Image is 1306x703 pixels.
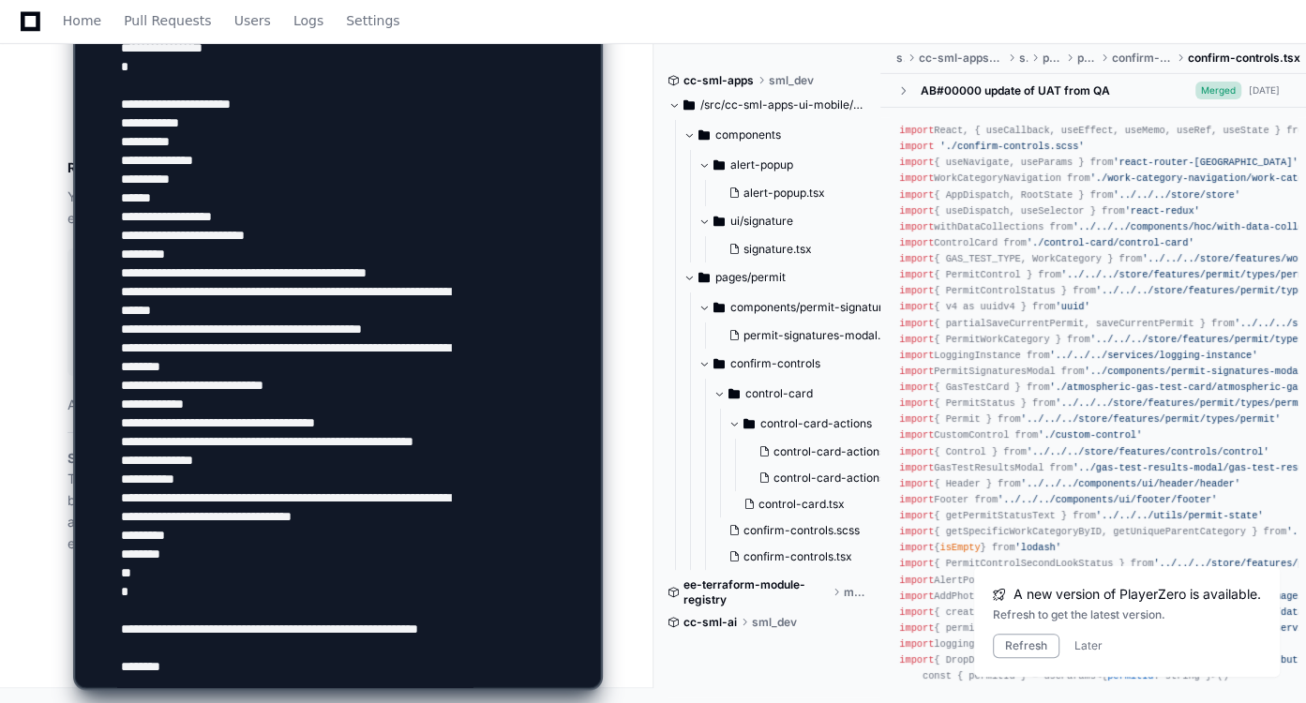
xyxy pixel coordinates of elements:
span: Pull Requests [124,15,211,26]
div: Refresh to get the latest version. [993,607,1261,622]
button: Refresh [993,634,1059,658]
span: Settings [346,15,399,26]
button: Later [1074,638,1103,653]
span: Home [63,15,101,26]
span: Logs [293,15,323,26]
span: A new version of PlayerZero is available. [1013,585,1261,604]
span: Users [234,15,271,26]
